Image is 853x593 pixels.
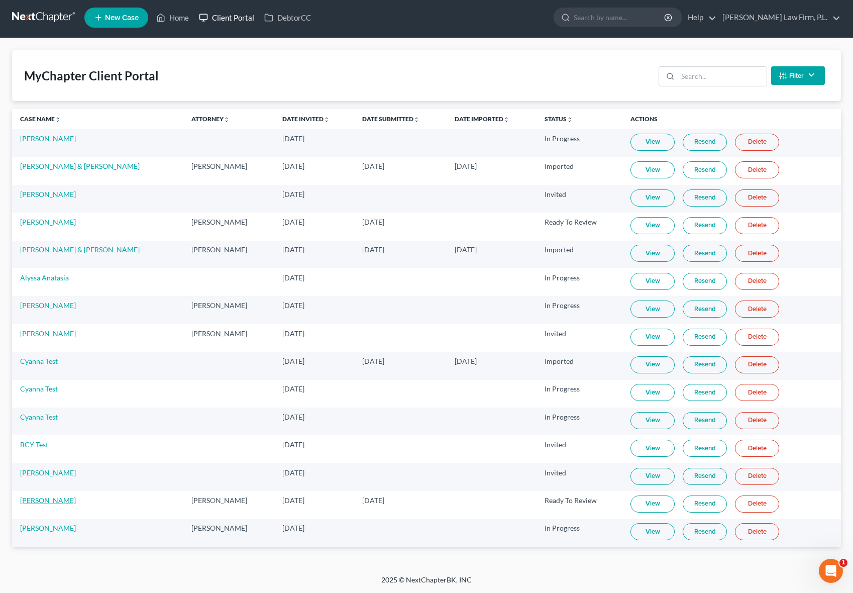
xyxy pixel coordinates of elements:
a: Client Portal [194,9,259,27]
span: [DATE] [282,134,304,143]
span: [DATE] [282,524,304,532]
a: Statusunfold_more [545,115,573,123]
td: Imported [537,352,623,379]
td: In Progress [537,380,623,408]
a: Delete [735,468,779,485]
a: [PERSON_NAME] [20,218,76,226]
a: Resend [683,384,727,401]
span: [DATE] [282,496,304,505]
td: In Progress [537,129,623,157]
td: In Progress [537,519,623,547]
a: View [630,189,675,207]
a: Delete [735,496,779,513]
a: View [630,496,675,513]
a: Delete [735,301,779,318]
a: View [630,245,675,262]
a: Cyanna Test [20,357,58,365]
a: View [630,329,675,346]
a: Delete [735,329,779,346]
a: [PERSON_NAME] & [PERSON_NAME] [20,162,140,170]
a: Cyanna Test [20,413,58,421]
a: Resend [683,134,727,151]
td: Ready To Review [537,491,623,519]
span: [DATE] [282,245,304,254]
i: unfold_more [324,117,330,123]
a: Resend [683,245,727,262]
div: 2025 © NextChapterBK, INC [140,575,713,593]
a: Delete [735,523,779,540]
span: [DATE] [362,357,384,365]
a: Help [683,9,716,27]
a: Case Nameunfold_more [20,115,61,123]
a: [PERSON_NAME] [20,524,76,532]
td: Invited [537,185,623,213]
td: Invited [537,463,623,491]
span: New Case [105,14,139,22]
td: Imported [537,157,623,184]
a: [PERSON_NAME] & [PERSON_NAME] [20,245,140,254]
span: [DATE] [282,413,304,421]
span: [DATE] [282,357,304,365]
a: Delete [735,412,779,429]
a: Resend [683,161,727,178]
td: [PERSON_NAME] [183,213,274,240]
a: Resend [683,412,727,429]
a: Home [151,9,194,27]
a: Resend [683,468,727,485]
span: [DATE] [282,273,304,282]
td: Imported [537,241,623,268]
a: View [630,161,675,178]
td: [PERSON_NAME] [183,157,274,184]
a: DebtorCC [259,9,316,27]
td: [PERSON_NAME] [183,324,274,352]
td: In Progress [537,268,623,296]
td: [PERSON_NAME] [183,296,274,324]
span: [DATE] [455,357,477,365]
a: [PERSON_NAME] [20,468,76,477]
span: [DATE] [282,329,304,338]
td: [PERSON_NAME] [183,491,274,519]
a: [PERSON_NAME] Law Firm, P.L. [717,9,840,27]
span: [DATE] [282,162,304,170]
span: 1 [839,559,847,567]
a: Resend [683,496,727,513]
a: Resend [683,523,727,540]
span: [DATE] [455,162,477,170]
a: View [630,273,675,290]
a: Date Submittedunfold_more [362,115,419,123]
input: Search... [678,67,767,86]
a: Resend [683,440,727,457]
a: View [630,523,675,540]
a: Cyanna Test [20,384,58,393]
td: Invited [537,435,623,463]
td: [PERSON_NAME] [183,241,274,268]
a: Attorneyunfold_more [191,115,230,123]
span: [DATE] [455,245,477,254]
a: View [630,134,675,151]
a: [PERSON_NAME] [20,301,76,310]
a: View [630,356,675,373]
i: unfold_more [55,117,61,123]
div: MyChapter Client Portal [24,68,159,84]
a: Delete [735,384,779,401]
td: Invited [537,324,623,352]
a: Delete [735,440,779,457]
a: Resend [683,356,727,373]
a: Resend [683,217,727,234]
span: [DATE] [282,190,304,199]
a: BCY Test [20,440,48,449]
i: unfold_more [503,117,509,123]
span: [DATE] [362,496,384,505]
span: [DATE] [362,245,384,254]
a: Delete [735,217,779,234]
iframe: Intercom live chat [819,559,843,583]
span: [DATE] [282,468,304,477]
a: View [630,217,675,234]
input: Search by name... [574,8,666,27]
a: Date Invitedunfold_more [282,115,330,123]
a: View [630,412,675,429]
td: [PERSON_NAME] [183,519,274,547]
span: [DATE] [282,440,304,449]
span: [DATE] [362,162,384,170]
a: Alyssa Anatasia [20,273,69,282]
